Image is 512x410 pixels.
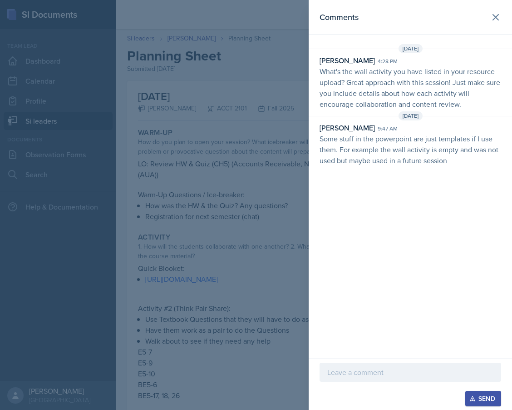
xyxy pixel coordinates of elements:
[320,122,375,133] div: [PERSON_NAME]
[399,111,423,120] span: [DATE]
[465,391,501,406] button: Send
[320,66,501,110] p: What's the wall activity you have listed in your resource upload? Great approach with this sessio...
[471,395,495,402] div: Send
[399,44,423,53] span: [DATE]
[378,57,398,65] div: 4:28 pm
[378,125,398,133] div: 9:47 am
[320,133,501,166] p: Some stuff in the powerpoint are just templates if I use them. For example the wall activity is e...
[320,55,375,66] div: [PERSON_NAME]
[320,11,359,24] h2: Comments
